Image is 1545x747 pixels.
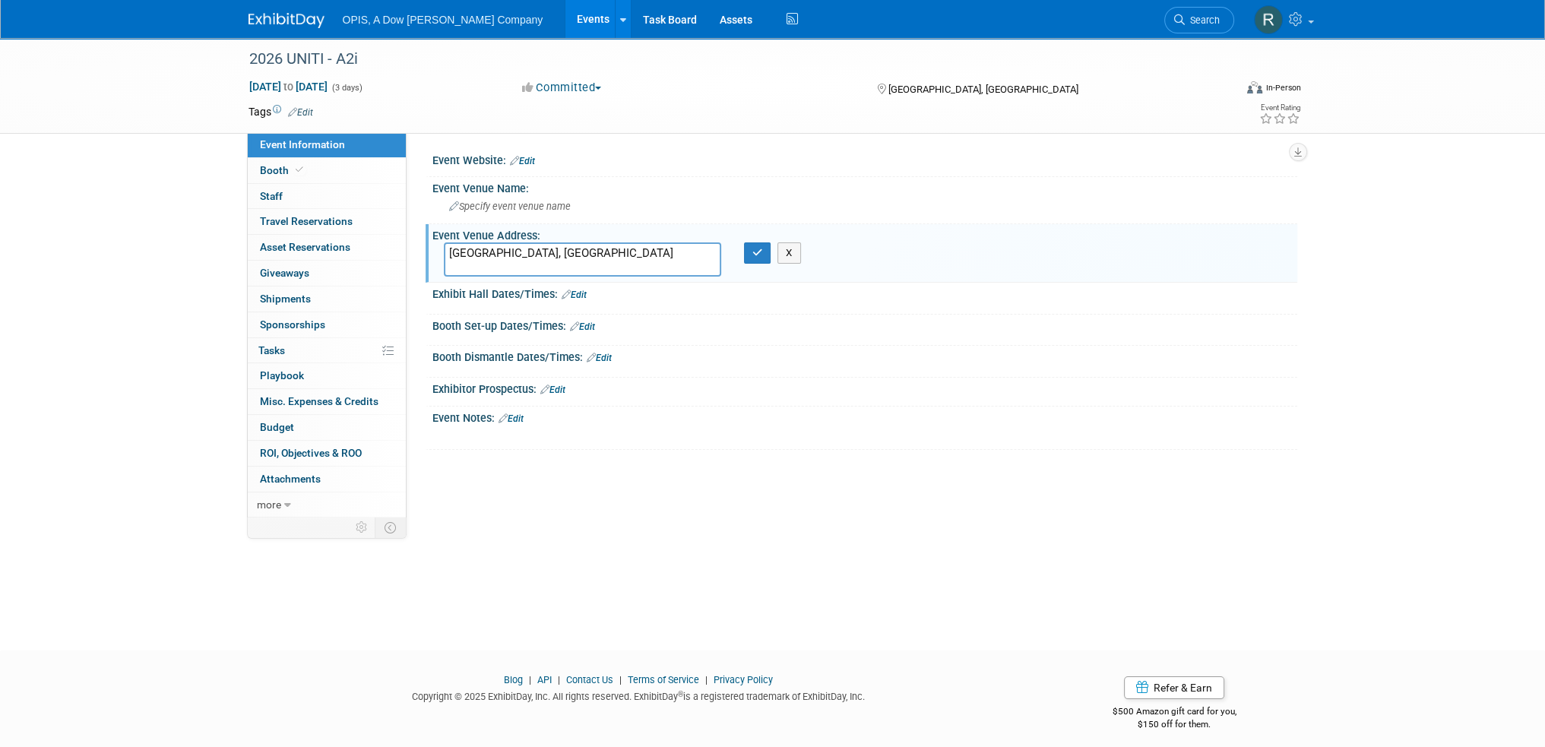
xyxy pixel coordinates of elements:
a: Attachments [248,467,406,492]
a: Search [1164,7,1234,33]
span: Tasks [258,344,285,356]
span: ROI, Objectives & ROO [260,447,362,459]
span: OPIS, A Dow [PERSON_NAME] Company [343,14,543,26]
a: Terms of Service [628,674,699,685]
span: Event Information [260,138,345,150]
span: Staff [260,190,283,202]
div: Event Venue Name: [432,177,1297,196]
a: Blog [504,674,523,685]
span: Misc. Expenses & Credits [260,395,378,407]
span: Budget [260,421,294,433]
a: Misc. Expenses & Credits [248,389,406,414]
a: Privacy Policy [714,674,773,685]
span: [DATE] [DATE] [249,80,328,93]
button: Committed [517,80,607,96]
span: | [554,674,564,685]
img: Format-Inperson.png [1247,81,1262,93]
span: | [525,674,535,685]
div: Copyright © 2025 ExhibitDay, Inc. All rights reserved. ExhibitDay is a registered trademark of Ex... [249,686,1030,704]
a: Booth [248,158,406,183]
div: Booth Dismantle Dates/Times: [432,346,1297,366]
img: Renee Ortner [1254,5,1283,34]
button: X [777,242,801,264]
td: Tags [249,104,313,119]
a: Playbook [248,363,406,388]
span: Attachments [260,473,321,485]
a: Edit [510,156,535,166]
span: Search [1185,14,1220,26]
td: Personalize Event Tab Strip [349,518,375,537]
a: Event Information [248,132,406,157]
div: Event Format [1145,79,1301,102]
a: Edit [587,353,612,363]
a: Edit [499,413,524,424]
span: | [701,674,711,685]
a: Edit [562,290,587,300]
span: Sponsorships [260,318,325,331]
a: Travel Reservations [248,209,406,234]
td: Toggle Event Tabs [375,518,406,537]
a: API [537,674,552,685]
span: | [616,674,625,685]
span: Giveaways [260,267,309,279]
a: Refer & Earn [1124,676,1224,699]
a: Edit [540,385,565,395]
a: more [248,492,406,518]
div: Exhibitor Prospectus: [432,378,1297,397]
div: $500 Amazon gift card for you, [1052,695,1297,730]
a: Edit [288,107,313,118]
span: Shipments [260,293,311,305]
a: Giveaways [248,261,406,286]
span: Booth [260,164,306,176]
span: Asset Reservations [260,241,350,253]
a: Sponsorships [248,312,406,337]
span: to [281,81,296,93]
a: Shipments [248,286,406,312]
span: Playbook [260,369,304,381]
a: Contact Us [566,674,613,685]
span: (3 days) [331,83,363,93]
div: 2026 UNITI - A2i [244,46,1211,73]
img: ExhibitDay [249,13,325,28]
div: Event Rating [1258,104,1300,112]
sup: ® [678,690,683,698]
a: Staff [248,184,406,209]
div: Event Website: [432,149,1297,169]
span: more [257,499,281,511]
span: Specify event venue name [449,201,571,212]
a: Tasks [248,338,406,363]
div: $150 off for them. [1052,718,1297,731]
a: ROI, Objectives & ROO [248,441,406,466]
div: In-Person [1265,82,1300,93]
i: Booth reservation complete [296,166,303,174]
div: Event Venue Address: [432,224,1297,243]
div: Event Notes: [432,407,1297,426]
span: Travel Reservations [260,215,353,227]
a: Asset Reservations [248,235,406,260]
a: Edit [570,321,595,332]
div: Exhibit Hall Dates/Times: [432,283,1297,302]
span: [GEOGRAPHIC_DATA], [GEOGRAPHIC_DATA] [888,84,1078,95]
div: Booth Set-up Dates/Times: [432,315,1297,334]
a: Budget [248,415,406,440]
